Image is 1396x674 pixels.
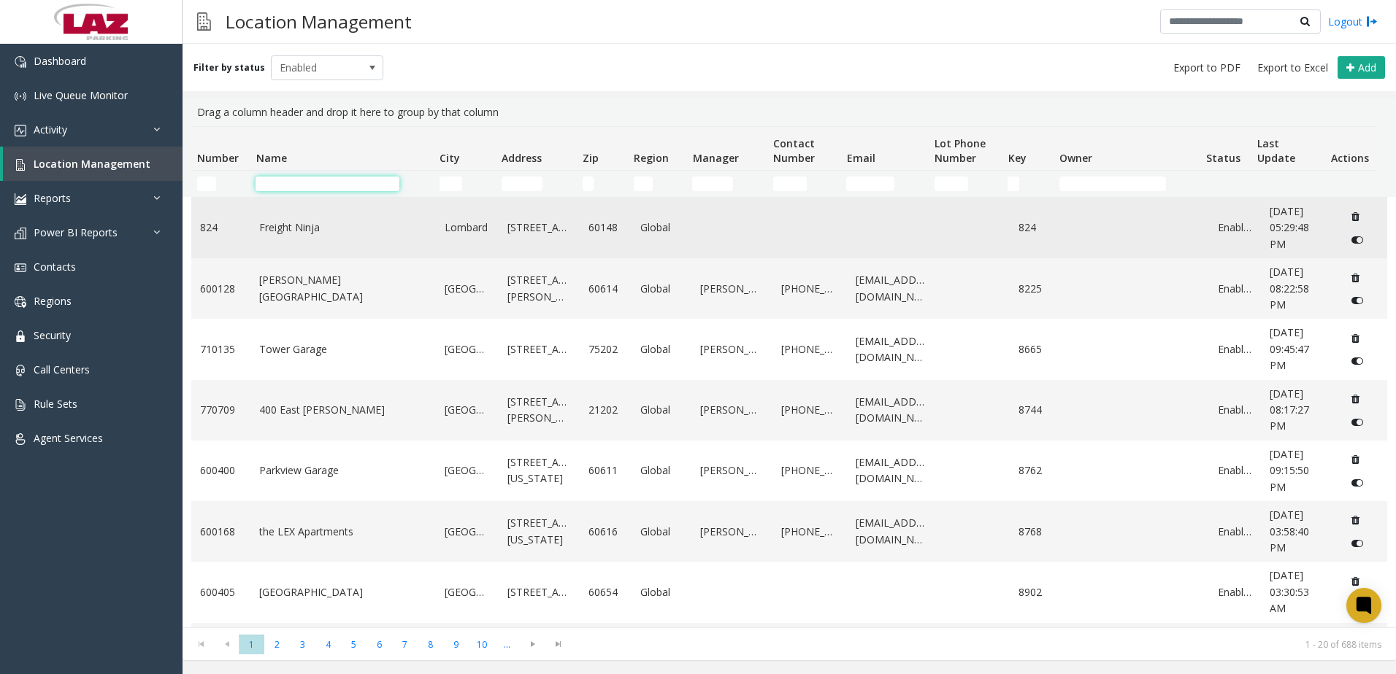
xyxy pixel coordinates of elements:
[1270,265,1309,311] span: [DATE] 08:22:58 PM
[640,402,682,418] a: Global
[1200,171,1251,197] td: Status Filter
[520,634,545,654] span: Go to the next page
[259,584,427,600] a: [GEOGRAPHIC_DATA]
[640,584,682,600] a: Global
[200,524,242,540] a: 600168
[588,341,623,357] a: 75202
[34,294,72,308] span: Regions
[640,462,682,479] a: Global
[256,151,287,165] span: Name
[1338,56,1385,80] button: Add
[1344,448,1368,471] button: Delete
[1344,289,1371,312] button: Disable
[1328,14,1378,29] a: Logout
[773,177,807,191] input: Contact Number Filter
[781,281,837,297] a: [PHONE_NUMBER]
[548,638,568,650] span: Go to the last page
[259,220,427,236] a: Freight Ninja
[1218,281,1252,297] a: Enabled
[1270,568,1309,615] span: [DATE] 03:30:53 AM
[856,394,927,427] a: [EMAIL_ADDRESS][DOMAIN_NAME]
[15,365,26,376] img: 'icon'
[1344,327,1368,350] button: Delete
[496,171,577,197] td: Address Filter
[1366,14,1378,29] img: logout
[1270,447,1309,494] span: [DATE] 09:15:50 PM
[1008,151,1027,165] span: Key
[272,56,361,80] span: Enabled
[264,635,290,654] span: Page 2
[640,281,682,297] a: Global
[1218,220,1252,236] a: Enabled
[588,281,623,297] a: 60614
[781,462,837,479] a: [PHONE_NUMBER]
[200,281,242,297] a: 600128
[15,399,26,411] img: 'icon'
[640,524,682,540] a: Global
[440,177,462,191] input: City Filter
[250,171,433,197] td: Name Filter
[259,524,427,540] a: the LEX Apartments
[588,220,623,236] a: 60148
[341,635,367,654] span: Page 5
[434,171,496,197] td: City Filter
[1008,177,1019,191] input: Key Filter
[1270,204,1309,251] span: [DATE] 05:29:48 PM
[781,341,837,357] a: [PHONE_NUMBER]
[259,462,427,479] a: Parkview Garage
[392,635,418,654] span: Page 7
[686,171,767,197] td: Manager Filter
[1344,569,1368,592] button: Delete
[34,191,71,205] span: Reports
[846,177,894,191] input: Email Filter
[1257,61,1328,75] span: Export to Excel
[628,171,686,197] td: Region Filter
[1218,462,1252,479] a: Enabled
[507,394,572,427] a: [STREET_ADDRESS][PERSON_NAME]
[1270,325,1326,373] a: [DATE] 09:45:47 PM
[15,228,26,239] img: 'icon'
[1218,524,1252,540] a: Enabled
[197,151,239,165] span: Number
[34,54,86,68] span: Dashboard
[1019,402,1053,418] a: 8744
[580,638,1381,651] kendo-pager-info: 1 - 20 of 688 items
[200,584,242,600] a: 600405
[191,171,250,197] td: Number Filter
[445,462,490,479] a: [GEOGRAPHIC_DATA]
[1257,136,1295,165] span: Last Update
[1270,568,1326,616] a: [DATE] 03:30:53 AM
[773,136,815,165] span: Contact Number
[523,638,542,650] span: Go to the next page
[1325,127,1376,171] th: Actions
[1344,470,1371,494] button: Disable
[840,171,929,197] td: Email Filter
[1270,446,1326,495] a: [DATE] 09:15:50 PM
[34,225,118,239] span: Power BI Reports
[856,454,927,487] a: [EMAIL_ADDRESS][DOMAIN_NAME]
[1218,341,1252,357] a: Enabled
[1270,264,1326,313] a: [DATE] 08:22:58 PM
[15,56,26,68] img: 'icon'
[1344,205,1368,228] button: Delete
[634,177,653,191] input: Region Filter
[507,220,572,236] a: [STREET_ADDRESS]
[634,151,669,165] span: Region
[200,341,242,357] a: 710135
[259,272,427,305] a: [PERSON_NAME][GEOGRAPHIC_DATA]
[1344,266,1368,289] button: Delete
[700,402,764,418] a: [PERSON_NAME]
[445,220,490,236] a: Lombard
[583,177,594,191] input: Zip Filter
[239,635,264,654] span: Page 1
[692,177,733,191] input: Manager Filter
[218,4,419,39] h3: Location Management
[700,341,764,357] a: [PERSON_NAME]
[200,402,242,418] a: 770709
[507,341,572,357] a: [STREET_ADDRESS]
[507,584,572,600] a: [STREET_ADDRESS]
[700,524,764,540] a: [PERSON_NAME]
[197,177,216,191] input: Number Filter
[1344,410,1371,433] button: Disable
[183,126,1396,627] div: Data table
